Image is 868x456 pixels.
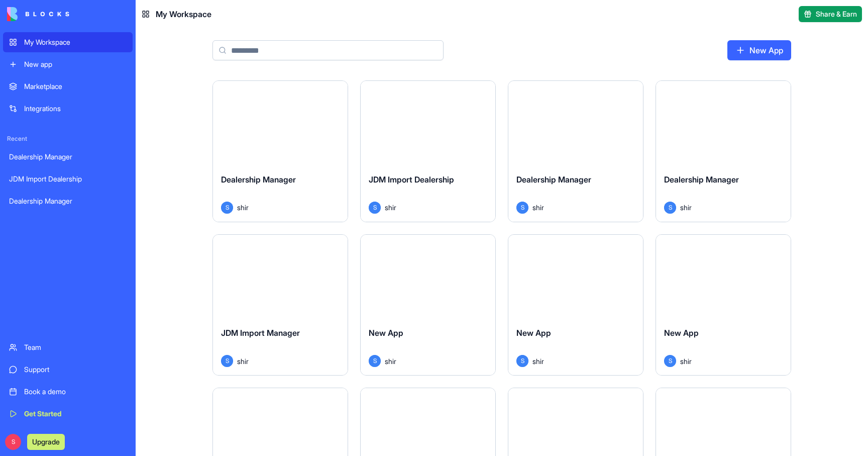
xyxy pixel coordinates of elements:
[221,328,300,338] span: JDM Import Manager
[3,337,133,357] a: Team
[221,355,233,367] span: S
[680,202,692,213] span: shir
[3,404,133,424] a: Get Started
[221,202,233,214] span: S
[24,342,127,352] div: Team
[816,9,857,19] span: Share & Earn
[221,174,296,185] span: Dealership Manager
[508,234,643,376] a: New AppSshir
[360,80,496,222] a: JDM Import DealershipSshir
[24,104,127,114] div: Integrations
[3,32,133,52] a: My Workspace
[3,135,133,143] span: Recent
[212,234,348,376] a: JDM Import ManagerSshir
[3,382,133,402] a: Book a demo
[3,359,133,380] a: Support
[9,196,127,206] div: Dealership Manager
[369,174,454,185] span: JDM Import Dealership
[3,169,133,189] a: JDM Import Dealership
[24,409,127,419] div: Get Started
[516,202,528,214] span: S
[532,202,544,213] span: shir
[516,174,591,185] span: Dealership Manager
[3,99,133,119] a: Integrations
[3,191,133,211] a: Dealership Manager
[799,6,862,22] button: Share & Earn
[532,356,544,367] span: shir
[664,328,699,338] span: New App
[9,174,127,184] div: JDM Import Dealership
[360,234,496,376] a: New AppSshir
[508,80,643,222] a: Dealership ManagerSshir
[385,356,396,367] span: shir
[237,356,249,367] span: shir
[27,436,65,446] a: Upgrade
[656,80,791,222] a: Dealership ManagerSshir
[3,147,133,167] a: Dealership Manager
[664,174,739,185] span: Dealership Manager
[24,364,127,375] div: Support
[727,40,791,60] a: New App
[24,37,127,47] div: My Workspace
[7,7,69,21] img: logo
[369,328,403,338] span: New App
[5,434,21,450] span: S
[24,59,127,69] div: New app
[664,202,676,214] span: S
[27,434,65,450] button: Upgrade
[680,356,692,367] span: shir
[24,81,127,92] div: Marketplace
[3,76,133,97] a: Marketplace
[656,234,791,376] a: New AppSshir
[9,152,127,162] div: Dealership Manager
[3,54,133,74] a: New app
[369,202,381,214] span: S
[24,387,127,397] div: Book a demo
[369,355,381,367] span: S
[385,202,396,213] span: shir
[212,80,348,222] a: Dealership ManagerSshir
[237,202,249,213] span: shir
[664,355,676,367] span: S
[516,355,528,367] span: S
[156,8,211,20] span: My Workspace
[516,328,551,338] span: New App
